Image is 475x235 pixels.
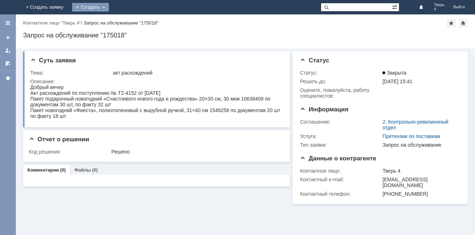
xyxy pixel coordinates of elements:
a: 2. Контрольно-ревизионный отдел [382,119,448,130]
div: Добавить в избранное [447,19,456,27]
span: Отчет о решении [29,136,89,143]
div: (0) [60,167,66,173]
div: [EMAIL_ADDRESS][DOMAIN_NAME] [382,177,457,188]
div: Контактный e-mail: [300,177,381,182]
img: logo [9,4,14,10]
a: Контактное лицо "Тверь 4" [23,20,81,26]
div: Соглашение: [300,119,381,125]
div: акт расхождений [113,70,280,76]
a: Претензии по поставкам [382,133,440,139]
div: Контактное лицо: [300,168,381,174]
a: Комментарии [27,167,59,173]
a: Файлы [74,167,91,173]
div: [PHONE_NUMBER] [382,191,457,197]
div: Услуга: [300,133,381,139]
a: Мои согласования [2,58,14,69]
div: Контактный телефон: [300,191,381,197]
span: Расширенный поиск [392,3,399,10]
a: Перейти на домашнюю страницу [9,4,14,10]
div: Статус: [300,70,381,76]
div: Запрос на обслуживание "175018" [23,32,468,39]
div: (0) [92,167,98,173]
div: Решить до: [300,79,381,84]
span: Суть заявки [30,57,76,64]
span: Информация [300,106,348,113]
div: Тема: [30,70,111,76]
img: 5.png [382,87,401,93]
span: Данные о контрагенте [300,155,376,162]
a: Мои заявки [2,45,14,56]
a: Создать заявку [2,32,14,43]
div: / [23,20,84,26]
span: Статус [300,57,329,64]
div: Запрос на обслуживание "175018" [84,20,159,26]
div: Запрос на обслуживание [382,142,457,148]
div: Описание: [30,79,281,84]
div: Тверь 4 [382,168,457,174]
div: Тип заявки: [300,142,381,148]
span: 4 [434,7,445,12]
div: Код решения: [29,149,110,155]
span: Тверь [434,3,445,7]
div: Решено [111,149,280,155]
div: Создать [78,3,115,12]
span: Закрыта [382,70,406,76]
div: Сделать домашней страницей [459,19,467,27]
span: [DATE] 15:41 [382,79,412,84]
div: Oцените, пожалуйста, работу специалистов: [300,87,381,99]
